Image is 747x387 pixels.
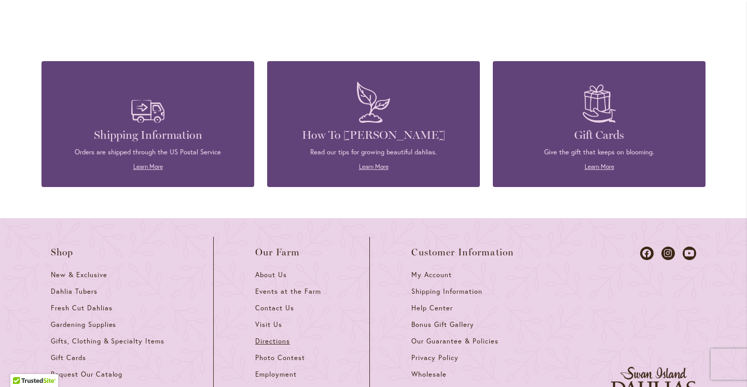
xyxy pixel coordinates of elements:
[255,337,290,346] span: Directions
[411,270,452,279] span: My Account
[255,320,282,329] span: Visit Us
[411,337,498,346] span: Our Guarantee & Policies
[640,247,654,260] a: Dahlias on Facebook
[411,320,474,329] span: Bonus Gift Gallery
[57,128,239,142] h4: Shipping Information
[255,287,321,296] span: Events at the Farm
[411,287,482,296] span: Shipping Information
[661,247,675,260] a: Dahlias on Instagram
[255,270,287,279] span: About Us
[51,270,107,279] span: New & Exclusive
[133,163,163,170] a: Learn More
[359,163,389,170] a: Learn More
[51,320,116,329] span: Gardening Supplies
[508,128,690,142] h4: Gift Cards
[683,247,696,260] a: Dahlias on Youtube
[255,247,300,257] span: Our Farm
[411,304,453,312] span: Help Center
[411,247,514,257] span: Customer Information
[51,287,98,296] span: Dahlia Tubers
[508,148,690,157] p: Give the gift that keeps on blooming.
[51,337,164,346] span: Gifts, Clothing & Specialty Items
[255,304,294,312] span: Contact Us
[57,148,239,157] p: Orders are shipped through the US Postal Service
[283,128,464,142] h4: How To [PERSON_NAME]
[51,247,74,257] span: Shop
[585,163,614,170] a: Learn More
[51,304,113,312] span: Fresh Cut Dahlias
[283,148,464,157] p: Read our tips for growing beautiful dahlias.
